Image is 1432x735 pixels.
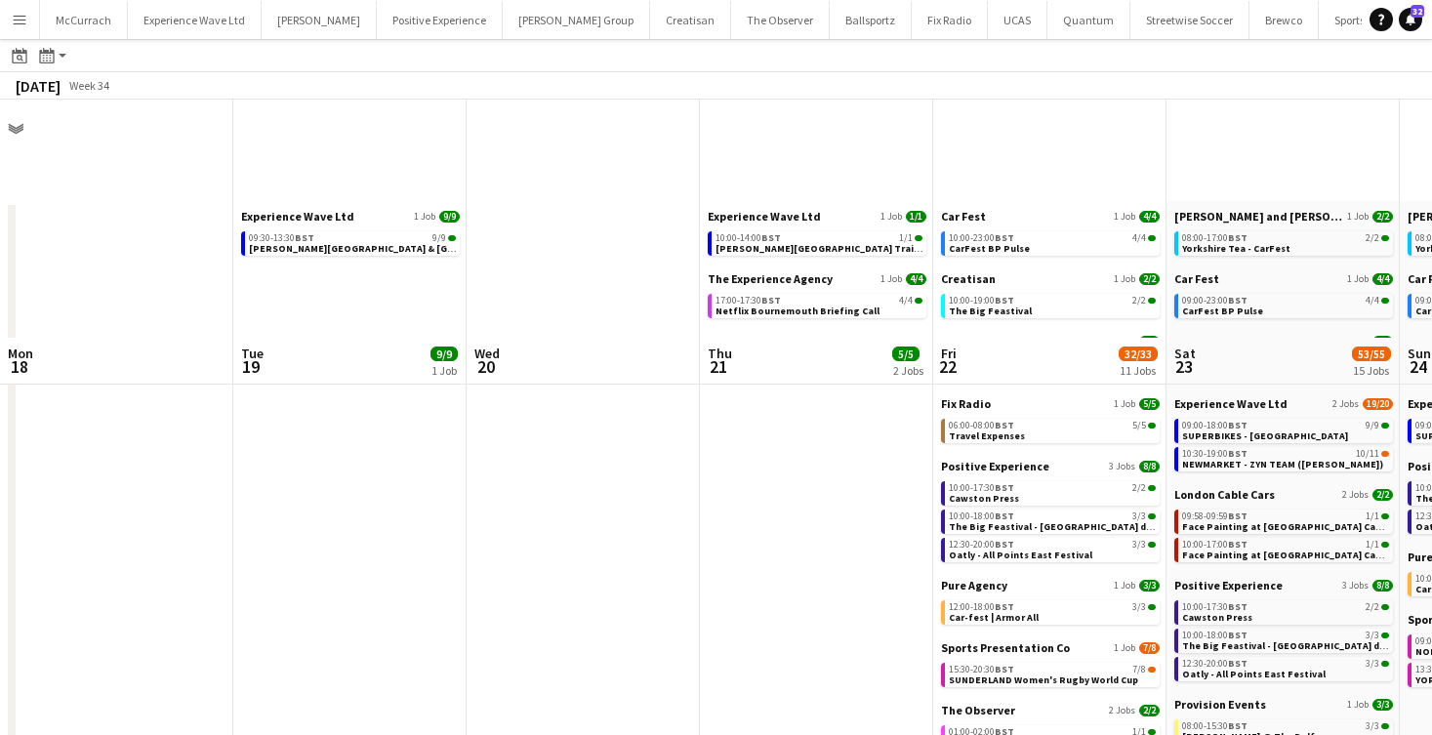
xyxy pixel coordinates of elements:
span: 09:00-23:00 [1182,296,1248,306]
button: Experience Wave Ltd [128,1,262,39]
span: 3/3 [1148,604,1156,610]
span: 2 Jobs [1109,705,1135,716]
span: 8/8 [1139,461,1160,472]
span: 3/3 [1148,542,1156,548]
div: London Cable Cars2 Jobs2/209:58-09:59BST1/1Face Painting at [GEOGRAPHIC_DATA] Cable Cars10:00-17:... [1174,487,1393,578]
a: Pure Agency1 Job3/3 [941,578,1160,592]
span: 10:00-17:00 [1182,540,1248,550]
a: 09:00-18:00BST9/9SUPERBIKES - [GEOGRAPHIC_DATA] [1182,419,1389,441]
span: 1 Job [1114,336,1135,347]
span: 9/9 [430,347,458,361]
div: Experience Wave Ltd1 Job1/110:00-14:00BST1/1[PERSON_NAME][GEOGRAPHIC_DATA] Training [708,209,926,271]
span: 12:30-20:00 [1182,659,1248,669]
span: 1 Job [1347,699,1369,711]
button: Quantum [1047,1,1130,39]
a: Creatisan1 Job2/2 [941,271,1160,286]
span: 32 [1411,5,1424,18]
span: 2/2 [1148,298,1156,304]
span: 4/4 [915,298,922,304]
a: [PERSON_NAME] and [PERSON_NAME]1 Job2/2 [1174,209,1393,224]
span: Positive Experience [941,459,1049,473]
span: 10/11 [1381,451,1389,457]
span: Week 34 [64,78,113,93]
span: BST [995,294,1014,306]
div: 15 Jobs [1353,363,1390,378]
span: 3/3 [1381,723,1389,729]
span: BST [995,663,1014,675]
span: 1 Job [414,211,435,223]
span: Car Fest [941,209,986,224]
span: 22 [938,355,957,378]
a: 10:00-14:00BST1/1[PERSON_NAME][GEOGRAPHIC_DATA] Training [716,231,922,254]
span: 10:00-14:00 [716,233,781,243]
a: 10:00-19:00BST2/2The Big Feastival [949,294,1156,316]
span: 2/2 [1381,604,1389,610]
span: 3/3 [1132,540,1146,550]
div: [DATE] [16,76,61,96]
span: 9/9 [439,211,460,223]
span: 10:00-17:30 [949,483,1014,493]
span: 9/9 [432,233,446,243]
span: 2/2 [1381,235,1389,241]
span: 1 Job [1114,273,1135,285]
button: McCurrach [40,1,128,39]
a: Experience Wave Ltd1 Job9/9 [241,209,460,224]
span: 3/3 [1148,513,1156,519]
span: Oatly - All Points East Festival [949,549,1092,561]
span: 2/2 [1132,483,1146,493]
span: Face Painting at London Cable Cars [1182,549,1412,561]
span: 5/5 [1139,398,1160,410]
a: 08:00-17:00BST2/2Yorkshire Tea - CarFest [1182,231,1389,254]
span: BST [995,538,1014,551]
span: BST [1228,538,1248,551]
span: Oatly - All Points East Festival [1182,668,1326,680]
span: BST [1228,657,1248,670]
span: 18 [5,355,33,378]
a: Creatisan1 Job2/2 [1174,334,1393,348]
span: 06:00-08:00 [949,421,1014,430]
a: Fix Radio1 Job5/5 [941,396,1160,411]
span: 10:00-17:30 [1182,602,1248,612]
a: 17:00-17:30BST4/4Netflix Bournemouth Briefing Call [716,294,922,316]
span: The Big Feastival - Belvoir Farm drinks [949,520,1169,533]
span: 7/8 [1139,642,1160,654]
span: 3/3 [1372,699,1393,711]
span: 5/5 [1132,421,1146,430]
a: 12:30-20:00BST3/3Oatly - All Points East Festival [1182,657,1389,679]
div: Car Fest1 Job4/409:00-23:00BST4/4CarFest BP Pulse [1174,271,1393,334]
a: Car Fest1 Job4/4 [1174,271,1393,286]
a: 06:00-08:00BST5/5Travel Expenses [949,419,1156,441]
span: 2/2 [1139,705,1160,716]
button: Brewco [1249,1,1319,39]
span: 1/1 [1381,542,1389,548]
span: 1/1 [1381,513,1389,519]
span: 4/4 [1366,296,1379,306]
span: 2/2 [1139,273,1160,285]
span: Cawston Press [1182,611,1252,624]
span: Creatisan [1174,334,1229,348]
span: 10:00-23:00 [949,233,1014,243]
span: 9/9 [1381,423,1389,429]
span: 1 Job [1114,211,1135,223]
span: 10:00-18:00 [949,511,1014,521]
span: 4/4 [906,273,926,285]
span: 7/8 [1148,667,1156,673]
a: Experience Wave Ltd1 Job1/1 [941,334,1160,348]
span: Thu [708,345,732,362]
span: 3/3 [1139,580,1160,592]
span: 2/2 [1132,296,1146,306]
span: 08:00-15:30 [1182,721,1248,731]
span: 10/11 [1356,449,1379,459]
button: [PERSON_NAME] Group [503,1,650,39]
div: Experience Wave Ltd2 Jobs19/2009:00-18:00BST9/9SUPERBIKES - [GEOGRAPHIC_DATA]10:30-19:00BST10/11N... [1174,396,1393,487]
div: 11 Jobs [1120,363,1157,378]
a: 32 [1399,8,1422,31]
span: 2/2 [1372,489,1393,501]
a: 09:58-09:59BST1/1Face Painting at [GEOGRAPHIC_DATA] Cable Cars [1182,510,1389,532]
span: 3/3 [1381,633,1389,638]
span: The Big Feastival - Belvoir Farm drinks [1182,639,1403,652]
span: BST [1228,231,1248,244]
span: 5/5 [892,347,920,361]
span: Mon [8,345,33,362]
span: 2/2 [1366,233,1379,243]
